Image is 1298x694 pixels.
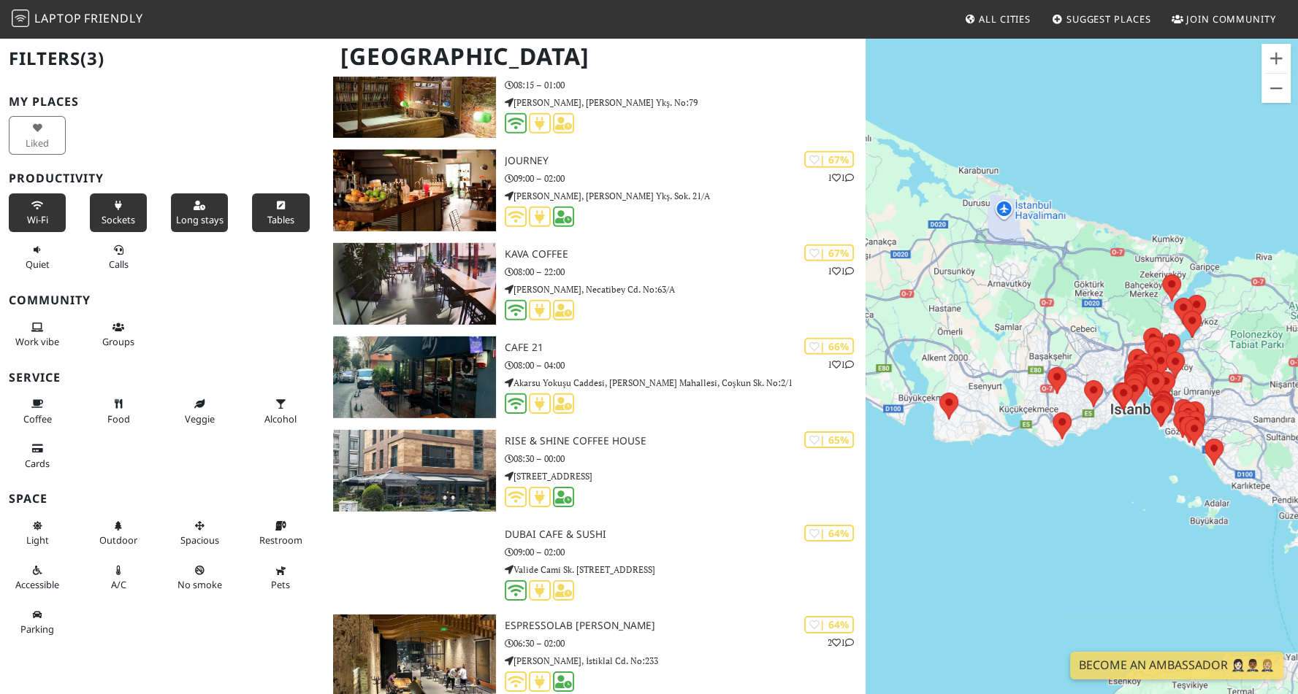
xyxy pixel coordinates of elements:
[804,338,854,355] div: | 66%
[9,603,66,641] button: Parking
[9,371,316,385] h3: Service
[9,238,66,277] button: Quiet
[111,578,126,591] span: Air conditioned
[505,282,866,296] p: [PERSON_NAME], Necatibey Cd. No:63/A
[9,36,316,81] h2: Filters
[505,563,866,577] p: Valide Cami Sk. [STREET_ADDRESS]
[505,435,866,447] h3: Rise & Shine Coffee House
[505,528,866,541] h3: Dubai Cafe & Sushi
[505,376,866,390] p: Akarsu Yokuşu Caddesi, [PERSON_NAME] Mahallesi, Coşkun Sk. No:2/1
[9,293,316,307] h3: Community
[804,616,854,633] div: | 64%
[9,558,66,597] button: Accessible
[171,392,228,431] button: Veggie
[9,315,66,354] button: Work vibe
[505,342,866,354] h3: Cafe 21
[264,412,297,425] span: Alcohol
[109,258,129,271] span: Video/audio calls
[333,243,496,325] img: Kava Coffee
[9,492,316,506] h3: Space
[958,6,1037,32] a: All Cities
[324,243,865,325] a: Kava Coffee | 67% 11 Kava Coffee 08:00 – 22:00 [PERSON_NAME], Necatibey Cd. No:63/A
[26,258,50,271] span: Quiet
[324,150,865,231] a: Journey | 67% 11 Journey 09:00 – 02:00 [PERSON_NAME], [PERSON_NAME] Ykş. Sok. 21/A
[505,358,866,372] p: 08:00 – 04:00
[9,514,66,552] button: Light
[107,412,130,425] span: Food
[333,150,496,231] img: Journey
[828,358,854,371] p: 1 1
[1261,74,1291,103] button: Zoom out
[12,7,143,32] a: LaptopFriendly LaptopFriendly
[1046,6,1157,32] a: Suggest Places
[171,558,228,597] button: No smoke
[180,533,219,547] span: Spacious
[20,622,54,636] span: Parking
[26,533,49,547] span: Natural light
[505,636,866,650] p: 06:30 – 02:00
[1261,44,1291,73] button: Zoom in
[23,412,52,425] span: Coffee
[505,171,866,185] p: 09:00 – 02:00
[333,56,496,138] img: Varuna Gezgin Cafe - İstanbul
[1166,6,1282,32] a: Join Community
[177,578,222,591] span: Smoke free
[505,155,866,167] h3: Journey
[324,336,865,418] a: Cafe 21 | 66% 11 Cafe 21 08:00 – 04:00 Akarsu Yokuşu Caddesi, [PERSON_NAME] Mahallesi, Coşkun Sk....
[267,213,294,226] span: Work-friendly tables
[90,193,147,232] button: Sockets
[84,10,142,26] span: Friendly
[828,171,854,185] p: 1 1
[259,533,302,547] span: Restroom
[9,95,316,109] h3: My Places
[90,238,147,277] button: Calls
[9,392,66,431] button: Coffee
[252,392,309,431] button: Alcohol
[252,193,309,232] button: Tables
[271,578,290,591] span: Pet friendly
[979,12,1031,26] span: All Cities
[324,430,865,512] a: Rise & Shine Coffee House | 65% Rise & Shine Coffee House 08:30 – 00:00 [STREET_ADDRESS]
[505,96,866,109] p: [PERSON_NAME], [PERSON_NAME] Ykş. No:79
[804,244,854,261] div: | 67%
[505,545,866,559] p: 09:00 – 02:00
[804,525,854,541] div: | 64%
[99,533,137,547] span: Outdoor area
[9,171,316,185] h3: Productivity
[828,636,854,649] p: 2 1
[185,412,215,425] span: Veggie
[1186,12,1276,26] span: Join Community
[828,264,854,278] p: 1 1
[15,335,59,348] span: People working
[333,430,496,512] img: Rise & Shine Coffee House
[90,558,147,597] button: A/C
[171,193,228,232] button: Long stays
[9,193,66,232] button: Wi-Fi
[12,9,29,27] img: LaptopFriendly
[90,392,147,431] button: Food
[9,436,66,475] button: Cards
[15,578,59,591] span: Accessible
[102,213,135,226] span: Power sockets
[329,36,862,77] h1: [GEOGRAPHIC_DATA]
[505,265,866,279] p: 08:00 – 22:00
[324,523,865,603] a: | 64% Dubai Cafe & Sushi 09:00 – 02:00 Valide Cami Sk. [STREET_ADDRESS]
[505,189,866,203] p: [PERSON_NAME], [PERSON_NAME] Ykş. Sok. 21/A
[505,469,866,483] p: [STREET_ADDRESS]
[90,514,147,552] button: Outdoor
[252,514,309,552] button: Restroom
[25,457,50,470] span: Credit cards
[171,514,228,552] button: Spacious
[102,335,134,348] span: Group tables
[176,213,224,226] span: Long stays
[80,46,104,70] span: (3)
[27,213,48,226] span: Stable Wi-Fi
[505,620,866,632] h3: Espressolab [PERSON_NAME]
[252,558,309,597] button: Pets
[1066,12,1151,26] span: Suggest Places
[804,151,854,168] div: | 67%
[333,336,496,418] img: Cafe 21
[505,248,866,261] h3: Kava Coffee
[324,56,865,138] a: Varuna Gezgin Cafe - İstanbul | 67% [PERSON_NAME] Cafe - [GEOGRAPHIC_DATA] 08:15 – 01:00 [PERSON_...
[505,654,866,668] p: [PERSON_NAME], İstiklal Cd. No:233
